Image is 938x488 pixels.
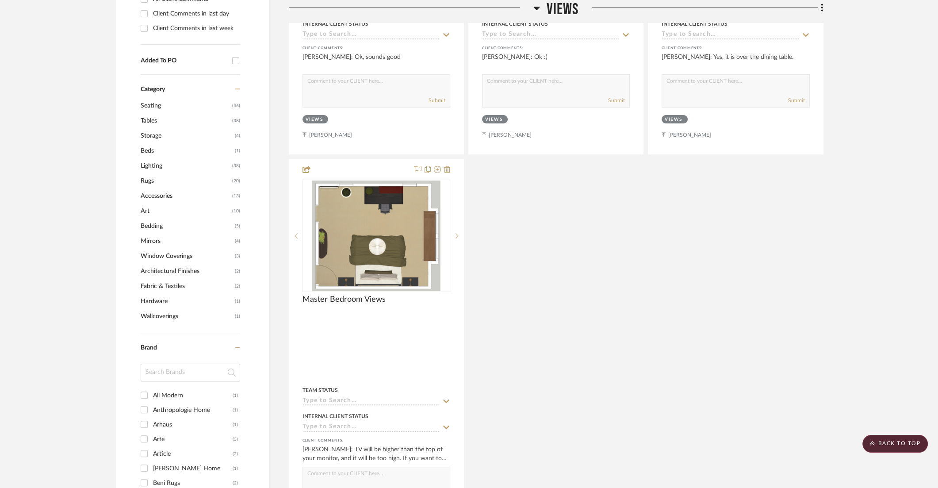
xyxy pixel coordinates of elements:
div: (1) [233,418,238,432]
span: (3) [235,249,240,263]
span: (13) [232,189,240,203]
button: Submit [608,96,625,104]
button: Submit [429,96,445,104]
span: (1) [235,144,240,158]
span: Architectural Finishes [141,264,233,279]
span: Fabric & Textiles [141,279,233,294]
input: Type to Search… [662,31,799,39]
div: 0 [303,180,450,292]
input: Type to Search… [482,31,619,39]
span: (1) [235,294,240,308]
span: (1) [235,309,240,323]
span: Hardware [141,294,233,309]
div: Arhaus [153,418,233,432]
span: Tables [141,113,230,128]
button: Submit [788,96,805,104]
span: Category [141,86,165,93]
div: Internal Client Status [302,20,368,28]
div: Views [485,116,503,123]
div: Internal Client Status [302,412,368,420]
span: Accessories [141,188,230,204]
div: [PERSON_NAME]: TV will be higher than the top of your monitor, and it will be too high. If you wa... [302,445,450,463]
div: Arte [153,432,233,446]
span: Mirrors [141,234,233,249]
div: [PERSON_NAME]: Yes, it is over the dining table. [662,53,809,70]
div: Views [665,116,682,123]
div: (1) [233,461,238,476]
span: Storage [141,128,233,143]
div: Article [153,447,233,461]
span: (38) [232,159,240,173]
input: Type to Search… [302,397,440,406]
span: (5) [235,219,240,233]
div: [PERSON_NAME]: Ok :) [482,53,630,70]
span: (4) [235,234,240,248]
div: Internal Client Status [482,20,548,28]
span: (4) [235,129,240,143]
div: Client Comments in last day [153,7,238,21]
span: Brand [141,345,157,351]
scroll-to-top-button: BACK TO TOP [862,435,928,453]
div: (1) [233,403,238,417]
input: Search Brands [141,364,240,381]
div: All Modern [153,388,233,403]
input: Type to Search… [302,423,440,432]
div: Anthropologie Home [153,403,233,417]
span: (2) [235,279,240,293]
span: Wallcoverings [141,309,233,324]
span: Beds [141,143,233,158]
div: Client Comments in last week [153,21,238,35]
div: (2) [233,447,238,461]
div: [PERSON_NAME]: Ok, sounds good [302,53,450,70]
span: (20) [232,174,240,188]
div: [PERSON_NAME] Home [153,461,233,476]
div: (1) [233,388,238,403]
div: Team Status [302,386,338,394]
span: Art [141,204,230,219]
span: (10) [232,204,240,218]
div: Added To PO [141,57,228,65]
span: (2) [235,264,240,278]
span: Rugs [141,173,230,188]
span: Seating [141,98,230,113]
div: (3) [233,432,238,446]
span: Window Coverings [141,249,233,264]
span: (38) [232,114,240,128]
span: Bedding [141,219,233,234]
span: Lighting [141,158,230,173]
div: Views [306,116,323,123]
div: Internal Client Status [662,20,727,28]
img: Master Bedroom Views [312,181,440,291]
input: Type to Search… [302,31,440,39]
span: Master Bedroom Views [302,295,386,304]
span: (46) [232,99,240,113]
